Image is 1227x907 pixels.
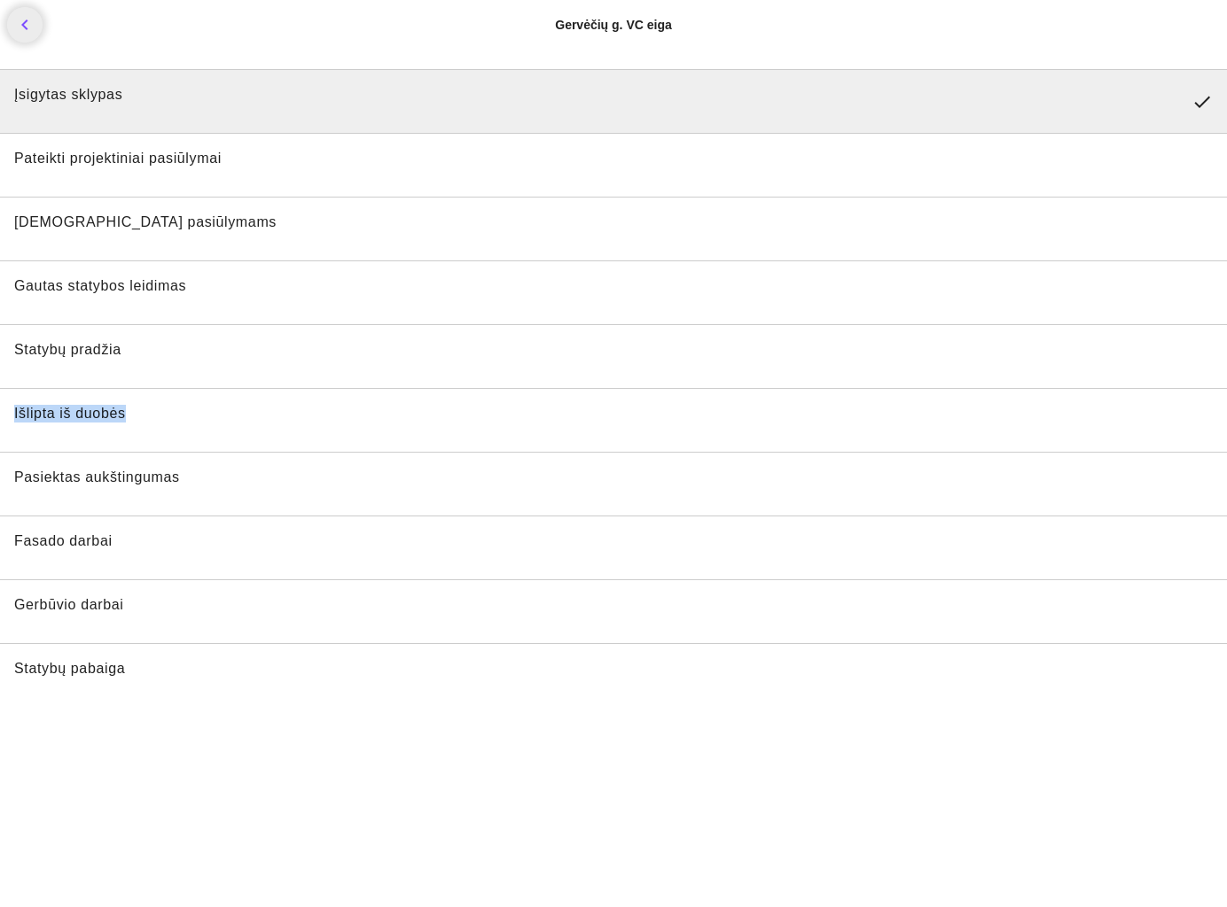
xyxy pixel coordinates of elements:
[14,406,126,421] span: Išlipta iš duobės
[14,214,277,229] span: [DEMOGRAPHIC_DATA] pasiūlymams
[14,597,123,612] span: Gerbūvio darbai
[14,14,35,35] i: chevron_left
[1192,91,1213,112] i: done
[14,469,180,485] span: Pasiektas aukštingumas
[14,533,113,548] span: Fasado darbai
[14,342,121,357] span: Statybų pradžia
[7,7,43,43] a: chevron_left
[14,278,186,293] span: Gautas statybos leidimas
[555,16,672,34] div: Gervėčių g. VC eiga
[14,151,222,166] span: Pateikti projektiniai pasiūlymai
[14,661,125,676] span: Statybų pabaiga
[14,87,122,102] span: Įsigytas sklypas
